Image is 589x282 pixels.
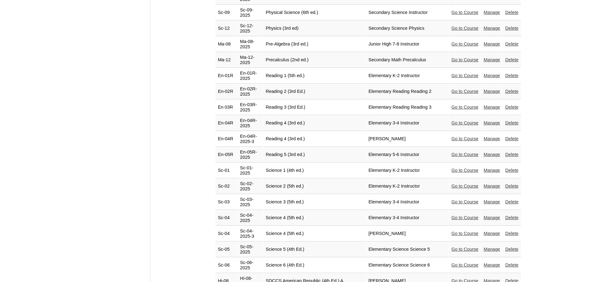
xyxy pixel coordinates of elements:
td: Science 5 (4th Ed.) [263,242,365,257]
a: Go to Course [451,184,478,189]
td: Elementary 3-4 Instructor [366,210,449,226]
a: Delete [505,152,518,157]
a: Delete [505,89,518,94]
a: Delete [505,231,518,236]
td: Elementary 3-4 Instructor [366,115,449,131]
td: Precalculus (2nd ed.) [263,52,365,68]
a: Manage [484,10,500,15]
td: Sc-09-2025 [237,5,263,20]
td: Elementary Science Science 5 [366,242,449,257]
td: Sc-01 [216,163,237,178]
td: Sc-04-2025-3 [237,226,263,241]
td: Reading 4 (3rd ed.) [263,115,365,131]
td: Reading 2 (3rd Ed.) [263,84,365,99]
td: En-04R [216,115,237,131]
td: Secondary Science Physics [366,21,449,36]
td: Sc-03 [216,194,237,210]
a: Manage [484,41,500,46]
td: Sc-02 [216,179,237,194]
td: En-01R [216,68,237,84]
td: Elementary 3-4 Instructor [366,194,449,210]
a: Manage [484,26,500,31]
a: Manage [484,215,500,220]
a: Go to Course [451,105,478,110]
a: Manage [484,136,500,141]
td: En-04R [216,131,237,147]
td: Sc-09 [216,5,237,20]
td: Sc-06 [216,258,237,273]
td: En-05R-2025 [237,147,263,163]
a: Go to Course [451,89,478,94]
td: Sc-04 [216,226,237,241]
td: Sc-01-2025 [237,163,263,178]
a: Go to Course [451,168,478,173]
td: Secondary Math Precalculus [366,52,449,68]
td: Elementary Science Science 6 [366,258,449,273]
a: Delete [505,57,518,62]
td: En-01R-2025 [237,68,263,84]
a: Go to Course [451,215,478,220]
td: Ma-08 [216,37,237,52]
td: Science 1 (4th ed.) [263,163,365,178]
td: Elementary K-2 Instructor [366,163,449,178]
td: Junior High 7-8 Instructor [366,37,449,52]
td: Reading 1 (5th ed.) [263,68,365,84]
a: Delete [505,199,518,204]
a: Manage [484,152,500,157]
a: Delete [505,215,518,220]
td: Elementary K-2 Instructor [366,68,449,84]
td: Ma-12-2025 [237,52,263,68]
a: Manage [484,57,500,62]
a: Manage [484,89,500,94]
a: Delete [505,10,518,15]
td: Reading 5 (3rd ed.) [263,147,365,163]
a: Delete [505,136,518,141]
td: En-05R [216,147,237,163]
a: Manage [484,105,500,110]
td: En-02R [216,84,237,99]
a: Manage [484,231,500,236]
a: Delete [505,120,518,125]
td: Sc-04-2025 [237,210,263,226]
td: Sc-05 [216,242,237,257]
td: [PERSON_NAME] [366,226,449,241]
td: Science 4 (5th ed.) [263,210,365,226]
td: En-03R-2025 [237,100,263,115]
td: Elementary K-2 Instructor [366,179,449,194]
a: Go to Course [451,262,478,267]
td: Sc-03-2025 [237,194,263,210]
a: Delete [505,184,518,189]
td: Science 3 (5th ed.) [263,194,365,210]
td: Elementary 5-6 Instructor [366,147,449,163]
td: En-02R-2025 [237,84,263,99]
td: Sc-05-2025 [237,242,263,257]
a: Manage [484,199,500,204]
td: Reading 4 (3rd ed.) [263,131,365,147]
td: Physical Science (6th ed.) [263,5,365,20]
td: Ma-08-2025 [237,37,263,52]
a: Delete [505,73,518,78]
td: Secondary Science Instructor [366,5,449,20]
a: Manage [484,120,500,125]
a: Manage [484,247,500,252]
td: Ma-12 [216,52,237,68]
a: Go to Course [451,10,478,15]
a: Go to Course [451,120,478,125]
td: Sc-12 [216,21,237,36]
td: Elementary Reading Reading 3 [366,100,449,115]
td: En 03R [216,100,237,115]
td: Sc-12-2025 [237,21,263,36]
td: Physics (3rd ed) [263,21,365,36]
a: Go to Course [451,73,478,78]
a: Go to Course [451,57,478,62]
a: Delete [505,105,518,110]
td: Sc-04 [216,210,237,226]
a: Go to Course [451,247,478,252]
td: Science 2 (5th ed.) [263,179,365,194]
td: Elementary Reading Reading 2 [366,84,449,99]
td: [PERSON_NAME] [366,131,449,147]
td: Sc-06-2025 [237,258,263,273]
a: Delete [505,262,518,267]
td: Science 6 (4th Ed.) [263,258,365,273]
a: Manage [484,262,500,267]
